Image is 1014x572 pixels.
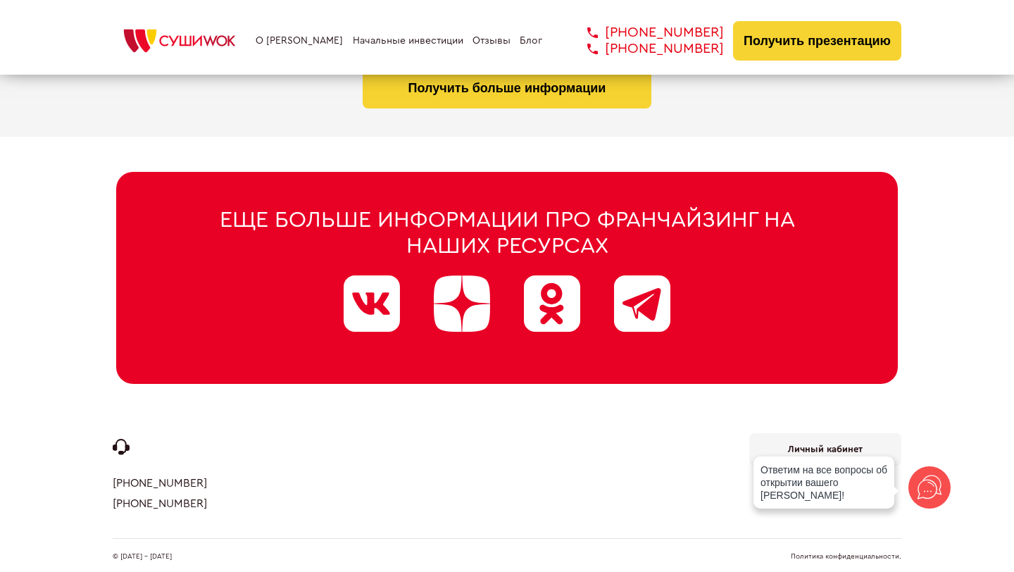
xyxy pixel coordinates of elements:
[113,477,207,490] a: [PHONE_NUMBER]
[566,41,724,57] a: [PHONE_NUMBER]
[733,21,901,61] button: Получить презентацию
[566,25,724,41] a: [PHONE_NUMBER]
[256,35,343,46] a: О [PERSON_NAME]
[113,553,172,561] span: © [DATE] - [DATE]
[113,25,246,56] img: СУШИWOK
[520,35,542,46] a: Блог
[753,456,894,509] div: Ответим на все вопросы об открытии вашего [PERSON_NAME]!
[791,553,901,560] a: Политика конфиденциальности.
[353,35,463,46] a: Начальные инвестиции
[788,444,863,454] b: Личный кабинет
[113,497,207,510] a: [PHONE_NUMBER]
[749,433,901,466] a: Личный кабинет
[472,35,511,46] a: Отзывы
[408,81,606,96] span: Получить больше информации
[363,69,651,108] button: Получить больше информации
[183,207,831,259] div: Еще больше информации про франчайзинг на наших ресурсах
